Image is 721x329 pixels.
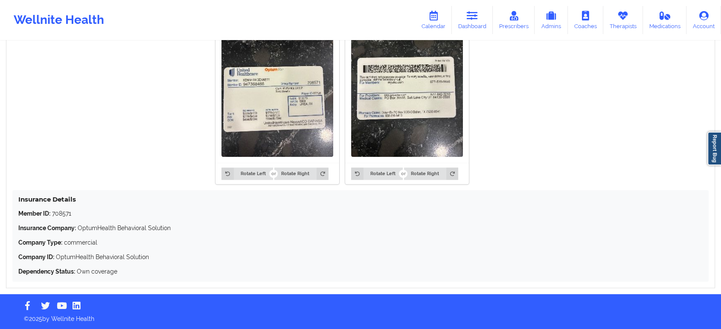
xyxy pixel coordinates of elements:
p: 708571 [18,209,703,218]
a: Account [686,6,721,34]
img: KENNETH BENNETT [221,8,333,157]
p: OptumHealth Behavioral Solution [18,253,703,261]
strong: Company ID: [18,254,54,260]
strong: Company Type: [18,239,62,246]
a: Coaches [568,6,603,34]
a: Report Bug [707,132,721,165]
strong: Dependency Status: [18,268,75,275]
a: Admins [535,6,568,34]
button: Rotate Right [404,167,458,179]
a: Dashboard [452,6,493,34]
strong: Member ID: [18,210,50,217]
a: Calendar [415,6,452,34]
img: KENNETH BENNETT [351,8,463,157]
a: Medications [643,6,687,34]
p: Own coverage [18,267,703,276]
strong: Insurance Company: [18,225,76,231]
button: Rotate Left [351,167,402,179]
p: OptumHealth Behavioral Solution [18,224,703,232]
a: Therapists [603,6,643,34]
button: Rotate Left [221,167,273,179]
h4: Insurance Details [18,195,703,203]
a: Prescribers [493,6,535,34]
button: Rotate Right [274,167,329,179]
p: commercial [18,238,703,247]
p: © 2025 by Wellnite Health [18,309,703,323]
